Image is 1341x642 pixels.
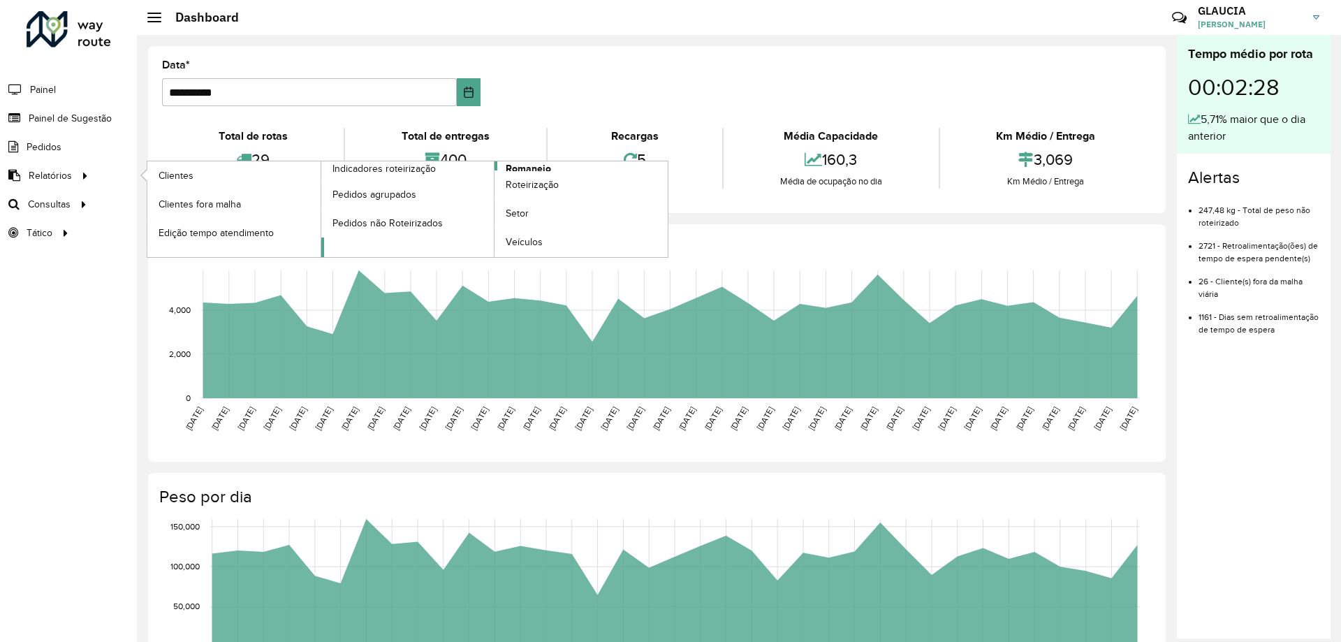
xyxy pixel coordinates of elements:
a: Setor [494,200,668,228]
span: Painel de Sugestão [29,111,112,126]
div: 00:02:28 [1188,64,1319,111]
text: [DATE] [962,405,983,432]
div: Km Médio / Entrega [944,175,1148,189]
li: 2721 - Retroalimentação(ões) de tempo de espera pendente(s) [1199,229,1319,265]
div: Km Médio / Entrega [944,128,1148,145]
text: 2,000 [169,349,191,358]
a: Veículos [494,228,668,256]
text: [DATE] [807,405,827,432]
text: [DATE] [911,405,931,432]
h4: Alertas [1188,168,1319,188]
div: 5 [551,145,719,175]
a: Pedidos não Roteirizados [321,209,494,237]
text: [DATE] [418,405,438,432]
text: 150,000 [170,522,200,531]
text: [DATE] [1092,405,1113,432]
span: Setor [506,206,529,221]
text: [DATE] [262,405,282,432]
a: Indicadores roteirização [147,161,494,257]
text: [DATE] [444,405,464,432]
a: Contato Rápido [1164,3,1194,33]
text: [DATE] [210,405,230,432]
text: [DATE] [469,405,490,432]
span: Indicadores roteirização [332,161,436,176]
text: [DATE] [1118,405,1138,432]
div: 400 [349,145,542,175]
a: Clientes fora malha [147,190,321,218]
text: [DATE] [547,405,567,432]
text: [DATE] [521,405,541,432]
span: Pedidos agrupados [332,187,416,202]
a: Clientes [147,161,321,189]
div: Total de rotas [166,128,340,145]
span: Edição tempo atendimento [159,226,274,240]
text: [DATE] [235,405,256,432]
h3: GLAUCIA [1198,4,1303,17]
text: [DATE] [391,405,411,432]
text: [DATE] [937,405,957,432]
text: [DATE] [288,405,308,432]
text: [DATE] [703,405,723,432]
div: Recargas [551,128,719,145]
span: Clientes [159,168,193,183]
text: [DATE] [781,405,801,432]
li: 247,48 kg - Total de peso não roteirizado [1199,194,1319,229]
div: 3,069 [944,145,1148,175]
text: [DATE] [651,405,671,432]
text: [DATE] [1014,405,1034,432]
span: Pedidos não Roteirizados [332,216,443,231]
h2: Dashboard [161,10,239,25]
li: 26 - Cliente(s) fora da malha viária [1199,265,1319,300]
text: [DATE] [858,405,879,432]
text: [DATE] [1066,405,1086,432]
span: Roteirização [506,177,559,192]
h4: Peso por dia [159,487,1152,507]
span: Painel [30,82,56,97]
li: 1161 - Dias sem retroalimentação de tempo de espera [1199,300,1319,336]
text: [DATE] [1040,405,1060,432]
text: 4,000 [169,305,191,314]
text: [DATE] [625,405,645,432]
span: Consultas [28,197,71,212]
span: Clientes fora malha [159,197,241,212]
a: Romaneio [321,161,668,257]
span: Tático [27,226,52,240]
text: [DATE] [573,405,594,432]
div: Tempo médio por rota [1188,45,1319,64]
text: 100,000 [170,562,200,571]
div: Total de entregas [349,128,542,145]
text: [DATE] [728,405,749,432]
span: [PERSON_NAME] [1198,18,1303,31]
div: 29 [166,145,340,175]
div: Média Capacidade [727,128,935,145]
button: Choose Date [457,78,481,106]
text: 50,000 [173,602,200,611]
div: 5,71% maior que o dia anterior [1188,111,1319,145]
text: [DATE] [677,405,697,432]
text: [DATE] [365,405,386,432]
span: Veículos [506,235,543,249]
text: [DATE] [339,405,360,432]
text: [DATE] [755,405,775,432]
a: Edição tempo atendimento [147,219,321,247]
span: Relatórios [29,168,72,183]
span: Romaneio [506,161,551,176]
text: [DATE] [495,405,515,432]
span: Pedidos [27,140,61,154]
text: [DATE] [988,405,1009,432]
text: [DATE] [184,405,204,432]
a: Pedidos agrupados [321,180,494,208]
text: 0 [186,393,191,402]
text: [DATE] [833,405,853,432]
text: [DATE] [884,405,904,432]
text: [DATE] [314,405,334,432]
text: [DATE] [599,405,620,432]
div: 160,3 [727,145,935,175]
label: Data [162,57,190,73]
div: Média de ocupação no dia [727,175,935,189]
a: Roteirização [494,171,668,199]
